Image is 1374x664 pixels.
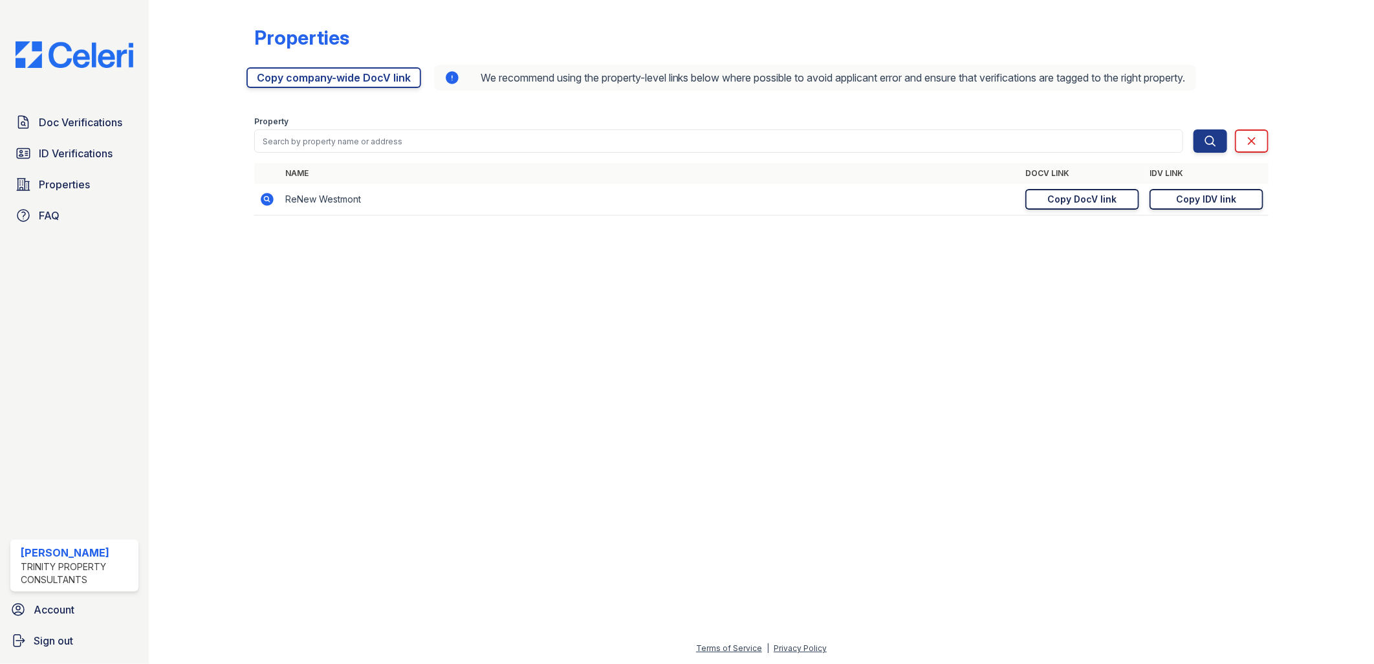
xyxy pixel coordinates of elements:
[39,177,90,192] span: Properties
[39,115,122,130] span: Doc Verifications
[1025,189,1139,210] a: Copy DocV link
[254,116,289,127] label: Property
[10,172,138,197] a: Properties
[434,65,1196,91] div: We recommend using the property-level links below where possible to avoid applicant error and ens...
[1144,163,1269,184] th: IDV Link
[280,184,1021,216] td: ReNew Westmont
[1048,193,1117,206] div: Copy DocV link
[1020,163,1144,184] th: DocV Link
[5,628,144,654] a: Sign out
[21,545,133,560] div: [PERSON_NAME]
[39,208,60,223] span: FAQ
[254,26,349,49] div: Properties
[1177,193,1237,206] div: Copy IDV link
[34,602,74,617] span: Account
[5,41,144,68] img: CE_Logo_Blue-a8612792a0a2168367f1c8372b55b34899dd931a85d93a1a3d3e32e68fde9ad4.png
[34,633,73,648] span: Sign out
[39,146,113,161] span: ID Verifications
[10,109,138,135] a: Doc Verifications
[254,129,1184,153] input: Search by property name or address
[696,643,762,653] a: Terms of Service
[246,67,421,88] a: Copy company-wide DocV link
[774,643,827,653] a: Privacy Policy
[10,203,138,228] a: FAQ
[767,643,769,653] div: |
[5,597,144,623] a: Account
[1150,189,1263,210] a: Copy IDV link
[280,163,1021,184] th: Name
[10,140,138,166] a: ID Verifications
[21,560,133,586] div: Trinity Property Consultants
